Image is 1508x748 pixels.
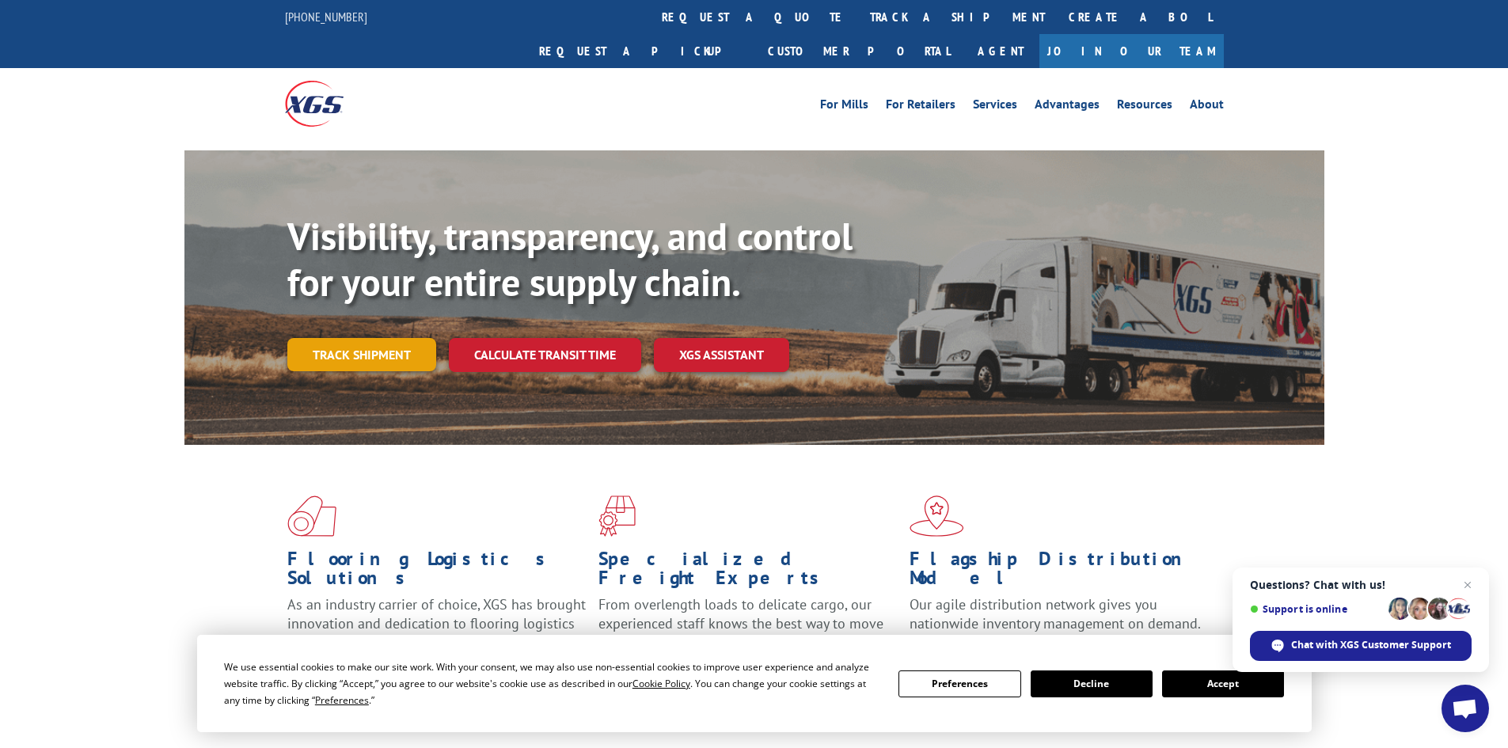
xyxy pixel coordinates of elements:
a: Track shipment [287,338,436,371]
span: Chat with XGS Customer Support [1291,638,1451,652]
a: Join Our Team [1039,34,1224,68]
a: For Retailers [886,98,955,116]
div: We use essential cookies to make our site work. With your consent, we may also use non-essential ... [224,659,879,708]
span: Support is online [1250,603,1383,615]
h1: Flagship Distribution Model [910,549,1209,595]
img: xgs-icon-flagship-distribution-model-red [910,496,964,537]
a: Resources [1117,98,1172,116]
span: Close chat [1458,575,1477,594]
p: From overlength loads to delicate cargo, our experienced staff knows the best way to move your fr... [598,595,898,666]
button: Accept [1162,670,1284,697]
img: xgs-icon-focused-on-flooring-red [598,496,636,537]
h1: Specialized Freight Experts [598,549,898,595]
a: Agent [962,34,1039,68]
a: Advantages [1035,98,1100,116]
a: Request a pickup [527,34,756,68]
a: Calculate transit time [449,338,641,372]
div: Chat with XGS Customer Support [1250,631,1472,661]
button: Preferences [898,670,1020,697]
a: Services [973,98,1017,116]
a: XGS ASSISTANT [654,338,789,372]
span: Questions? Chat with us! [1250,579,1472,591]
h1: Flooring Logistics Solutions [287,549,587,595]
span: Our agile distribution network gives you nationwide inventory management on demand. [910,595,1201,632]
button: Decline [1031,670,1153,697]
img: xgs-icon-total-supply-chain-intelligence-red [287,496,336,537]
span: Cookie Policy [632,677,690,690]
span: Preferences [315,693,369,707]
div: Open chat [1442,685,1489,732]
a: [PHONE_NUMBER] [285,9,367,25]
b: Visibility, transparency, and control for your entire supply chain. [287,211,853,306]
a: About [1190,98,1224,116]
span: As an industry carrier of choice, XGS has brought innovation and dedication to flooring logistics... [287,595,586,651]
div: Cookie Consent Prompt [197,635,1312,732]
a: For Mills [820,98,868,116]
a: Customer Portal [756,34,962,68]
